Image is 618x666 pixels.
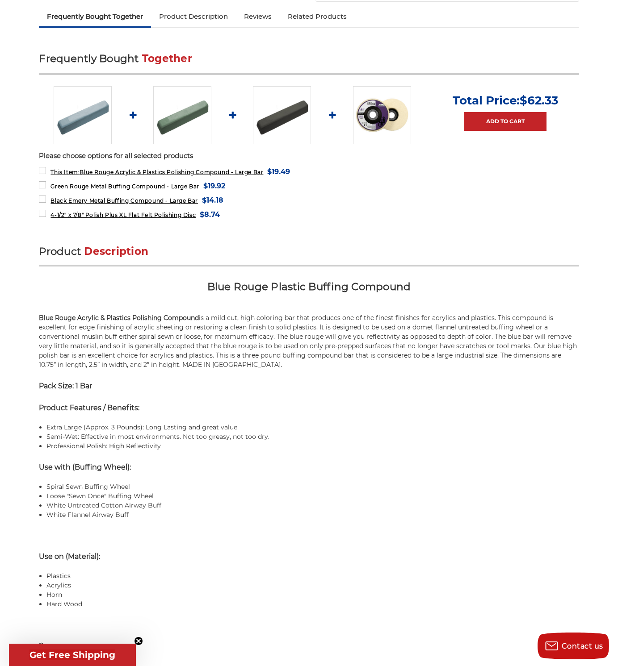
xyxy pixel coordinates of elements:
[29,649,115,660] span: Get Free Shipping
[46,432,579,441] li: Semi-Wet: Effective in most environments. Not too greasy, not too dry.
[50,183,199,190] span: Green Rouge Metal Buffing Compound - Large Bar
[50,197,198,204] span: Black Emery Metal Buffing Compound - Large Bar
[39,641,62,650] strong: Specs:
[453,93,558,108] p: Total Price:
[46,599,579,609] li: Hard Wood
[46,510,579,520] li: White Flannel Airway Buff
[46,491,579,501] li: Loose "Sewn Once" Buffing Wheel
[151,7,236,26] a: Product Description
[207,280,411,293] span: Blue Rouge Plastic Buffing Compound
[50,169,80,175] strong: This Item:
[46,501,579,510] li: White Untreated Cotton Airway Buff
[203,180,225,192] span: $19.92
[84,245,148,258] span: Description
[39,245,81,258] span: Product
[39,382,92,390] strong: Pack Size: 1 Bar
[39,151,579,161] p: Please choose options for all selected products
[236,7,280,26] a: Reviews
[464,112,547,131] a: Add to Cart
[562,642,603,650] span: Contact us
[46,482,579,491] li: Spiral Sewn Buffing Wheel
[134,637,143,645] button: Close teaser
[39,463,131,471] strong: Use with (Buffing Wheel):
[46,581,579,590] li: Acrylics
[46,571,579,581] li: Plastics
[46,590,579,599] li: Horn
[46,423,579,432] li: Extra Large (Approx. 3 Pounds): Long Lasting and great value
[142,52,192,65] span: Together
[39,404,139,412] strong: Product Features / Benefits:
[39,552,100,561] strong: Use on (Material):
[538,633,609,659] button: Contact us
[39,314,199,322] strong: Blue Rouge Acrylic & Plastics Polishing Compound
[9,644,136,666] div: Get Free ShippingClose teaser
[202,194,223,206] span: $14.18
[39,52,139,65] span: Frequently Bought
[39,313,579,370] p: is a mild cut, high coloring bar that produces one of the finest finishes for acrylics and plasti...
[39,7,151,26] a: Frequently Bought Together
[520,93,558,108] span: $62.33
[50,169,263,175] span: Blue Rouge Acrylic & Plastics Polishing Compound - Large Bar
[280,7,355,26] a: Related Products
[54,86,112,144] img: Blue rouge polishing compound
[267,166,290,178] span: $19.49
[200,208,220,221] span: $8.74
[46,441,579,451] li: Professional Polish: High Reflectivity
[50,212,196,218] span: 4-1/2" x 7/8" Polish Plus XL Flat Felt Polishing Disc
